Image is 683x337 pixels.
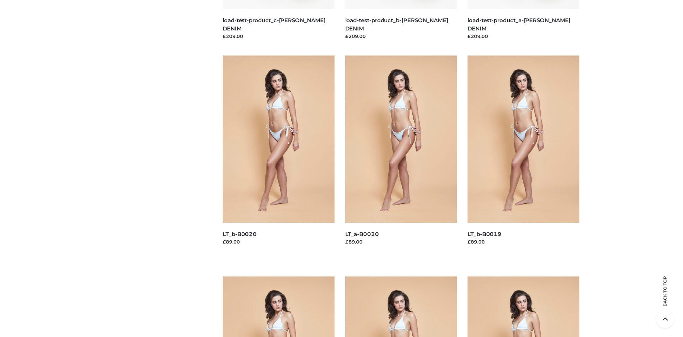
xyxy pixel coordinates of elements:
a: load-test-product_a-[PERSON_NAME] DENIM [468,17,570,32]
a: LT_b-B0020 [223,231,257,237]
div: £89.00 [345,238,457,245]
a: load-test-product_b-[PERSON_NAME] DENIM [345,17,449,32]
span: Back to top [656,289,674,307]
a: LT_b-B0019 [468,231,502,237]
div: £209.00 [223,33,335,40]
div: £209.00 [468,33,579,40]
a: LT_a-B0020 [345,231,379,237]
div: £209.00 [345,33,457,40]
div: £89.00 [468,238,579,245]
div: £89.00 [223,238,335,245]
a: load-test-product_c-[PERSON_NAME] DENIM [223,17,326,32]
